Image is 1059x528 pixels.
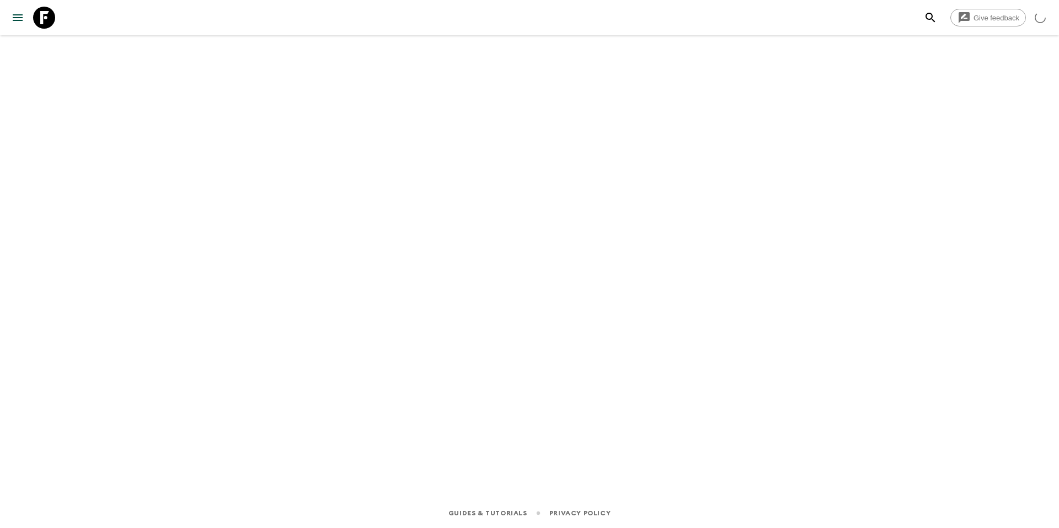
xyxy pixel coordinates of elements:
[919,7,942,29] button: search adventures
[549,507,611,519] a: Privacy Policy
[448,507,527,519] a: Guides & Tutorials
[950,9,1026,26] a: Give feedback
[7,7,29,29] button: menu
[967,14,1025,22] span: Give feedback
